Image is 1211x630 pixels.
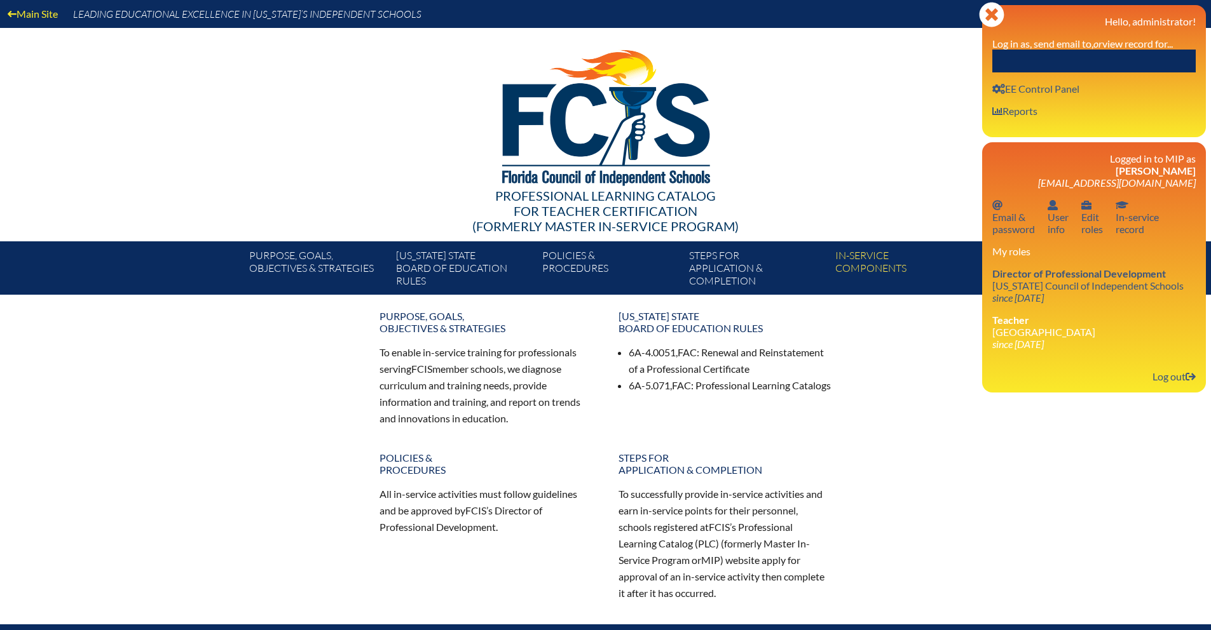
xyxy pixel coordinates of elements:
a: In-servicecomponents [830,246,976,295]
li: 6A-4.0051, : Renewal and Reinstatement of a Professional Certificate [629,344,832,377]
svg: User info [1081,200,1091,210]
span: FCIS [709,521,730,533]
div: Professional Learning Catalog (formerly Master In-service Program) [240,188,972,234]
svg: In-service record [1116,200,1128,210]
svg: Log out [1186,372,1196,382]
img: FCISlogo221.eps [474,28,737,201]
svg: Email password [992,200,1002,210]
span: FCIS [465,504,486,516]
a: [US_STATE] StateBoard of Education rules [391,246,537,295]
span: [PERSON_NAME] [1116,164,1196,177]
span: FAC [678,346,697,358]
li: [GEOGRAPHIC_DATA] [992,314,1196,350]
a: In-service recordIn-servicerecord [1111,196,1164,238]
a: Purpose, goals,objectives & strategies [244,246,390,295]
span: [EMAIL_ADDRESS][DOMAIN_NAME] [1038,177,1196,189]
a: User infoEE Control Panel [987,80,1084,97]
i: since [DATE] [992,292,1044,304]
i: since [DATE] [992,338,1044,350]
svg: Close [979,2,1004,27]
span: MIP [701,554,720,566]
a: User infoReports [987,102,1043,119]
svg: User info [992,106,1002,116]
a: Policies &Procedures [537,246,683,295]
a: Main Site [3,5,63,22]
a: User infoUserinfo [1043,196,1074,238]
span: Teacher [992,314,1029,326]
a: Director of Professional Development [US_STATE] Council of Independent Schools since [DATE] [987,265,1189,306]
h3: Hello, administrator! [992,15,1196,27]
h3: My roles [992,245,1196,257]
a: User infoEditroles [1076,196,1108,238]
p: All in-service activities must follow guidelines and be approved by ’s Director of Professional D... [380,486,593,535]
span: FAC [672,379,691,391]
label: Log in as, send email to, view record for... [992,37,1173,50]
span: FCIS [411,363,432,375]
a: Policies &Procedures [372,446,601,481]
i: or [1093,37,1102,50]
p: To successfully provide in-service activities and earn in-service points for their personnel, sch... [619,486,832,601]
a: Purpose, goals,objectives & strategies [372,305,601,339]
li: 6A-5.071, : Professional Learning Catalogs [629,377,832,394]
a: Steps forapplication & completion [611,446,840,481]
a: Steps forapplication & completion [684,246,830,295]
span: PLC [698,537,716,549]
h3: Logged in to MIP as [992,152,1196,189]
p: To enable in-service training for professionals serving member schools, we diagnose curriculum an... [380,344,593,426]
a: Log outLog out [1147,368,1201,385]
a: Email passwordEmail &password [987,196,1040,238]
span: for Teacher Certification [514,203,697,218]
a: [US_STATE] StateBoard of Education rules [611,305,840,339]
svg: User info [1048,200,1058,210]
span: Director of Professional Development [992,267,1166,279]
svg: User info [992,84,1005,94]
